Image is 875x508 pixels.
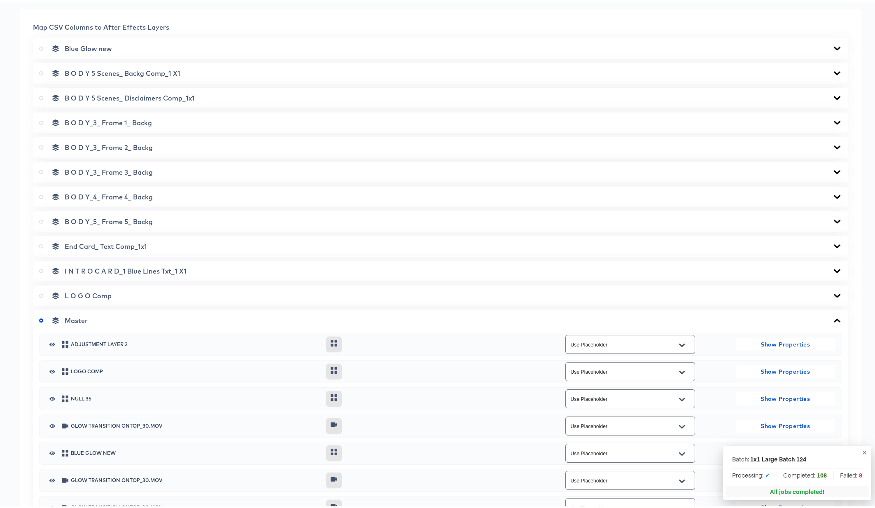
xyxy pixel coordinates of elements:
[65,265,187,274] span: I N T R O C A R D_1 Blue Lines Txt_1 X1
[736,391,835,404] button: Show Properties
[65,92,195,101] span: B O D Y 5 Scenes_ Disclaimers Comp_1x1
[65,216,153,224] span: B O D Y_5_ Frame 5_ Backg
[840,469,862,478] span: Failed:
[65,191,153,199] span: B O D Y_4_ Frame 4_ Backg
[65,43,112,51] span: Blue Glow new
[765,469,770,478] strong: ✓
[65,117,152,125] span: B O D Y_3_ Frame 1_ Backg
[65,315,88,323] span: Master
[817,469,827,478] strong: 108
[65,68,180,76] span: B O D Y 5 Scenes_ Backg Comp_1 X1
[736,336,835,349] button: Show Properties
[65,241,147,249] span: End Card_ Text Comp_1x1
[71,340,320,345] span: Adjustment Layer 2
[676,337,688,350] button: Open
[676,473,688,486] button: Open
[739,419,832,430] span: Show Properties
[739,338,832,348] span: Show Properties
[33,21,169,30] span: Map CSV Columns to After Effects Layers
[71,395,320,400] span: Null 35
[65,166,153,175] span: B O D Y_3_ Frame 3_ Backg
[739,365,832,375] span: Show Properties
[676,446,688,459] button: Open
[859,469,862,478] strong: 8
[71,368,320,372] span: LOGO Comp
[732,453,749,461] p: Batch:
[736,418,835,431] button: Show Properties
[736,363,835,377] button: Show Properties
[676,364,688,377] button: Open
[770,486,824,494] div: All jobs completed!
[676,419,688,432] button: Open
[71,422,320,427] span: Glow Transition OnTop_30.mov
[783,469,827,478] span: Completed:
[65,290,112,298] span: L O G O Comp
[750,453,806,461] div: 1x1 Large Batch 124
[732,469,770,478] span: Processing:
[676,391,688,405] button: Open
[65,142,153,150] span: B O D Y_3_ Frame 2_ Backg
[71,476,320,481] span: Glow Transition OnTop_30.mov
[71,449,320,454] span: Blue Glow new
[739,392,832,403] span: Show Properties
